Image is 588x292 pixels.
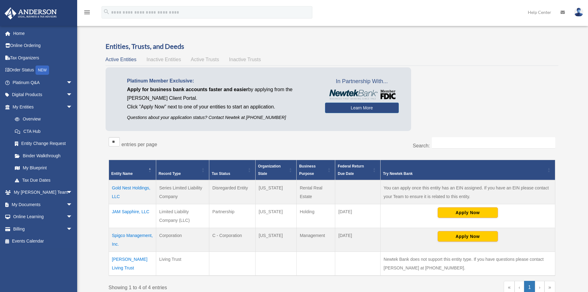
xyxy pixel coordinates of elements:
a: My Entitiesarrow_drop_down [4,101,79,113]
label: Search: [413,143,430,148]
p: Platinum Member Exclusive: [127,77,316,85]
td: You can apply once this entity has an EIN assigned. If you have an EIN please contact your Team t... [380,180,555,204]
span: Organization State [258,164,281,176]
button: Apply Now [438,207,498,218]
span: arrow_drop_down [66,211,79,223]
h3: Entities, Trusts, and Deeds [106,42,558,51]
a: Billingarrow_drop_down [4,223,82,235]
a: Online Ordering [4,40,82,52]
td: [US_STATE] [256,180,297,204]
a: Binder Walkthrough [9,150,79,162]
span: Active Entities [106,57,136,62]
a: My Blueprint [9,162,79,174]
span: Entity Name [111,171,133,176]
td: Series Limited Liability Company [156,180,209,204]
span: Apply for business bank accounts faster and easier [127,87,248,92]
img: NewtekBankLogoSM.png [328,90,396,99]
a: My [PERSON_NAME] Teamarrow_drop_down [4,186,82,199]
a: Overview [9,113,76,125]
a: Home [4,27,82,40]
td: Holding [297,204,335,228]
span: Record Type [159,171,181,176]
th: Record Type: Activate to sort [156,160,209,180]
th: Tax Status: Activate to sort [209,160,256,180]
a: My Documentsarrow_drop_down [4,198,82,211]
a: Digital Productsarrow_drop_down [4,89,82,101]
span: Business Purpose [299,164,315,176]
th: Entity Name: Activate to invert sorting [109,160,156,180]
span: Inactive Entities [146,57,181,62]
a: menu [83,11,91,16]
td: JAM Sapphire, LLC [109,204,156,228]
td: [DATE] [335,204,381,228]
a: Entity Change Request [9,138,79,150]
span: arrow_drop_down [66,89,79,101]
th: Try Newtek Bank : Activate to sort [380,160,555,180]
td: Living Trust [156,252,209,276]
span: arrow_drop_down [66,101,79,113]
p: Questions about your application status? Contact Newtek at [PHONE_NUMBER] [127,114,316,121]
td: C - Corporation [209,228,256,252]
a: Online Learningarrow_drop_down [4,211,82,223]
a: CTA Hub [9,125,79,138]
a: Tax Due Dates [9,174,79,186]
span: arrow_drop_down [66,76,79,89]
td: [US_STATE] [256,204,297,228]
td: [PERSON_NAME] Living Trust [109,252,156,276]
td: Limited Liability Company (LLC) [156,204,209,228]
div: Showing 1 to 4 of 4 entries [109,281,327,292]
span: arrow_drop_down [66,198,79,211]
div: NEW [35,66,49,75]
span: Active Trusts [191,57,219,62]
td: Newtek Bank does not support this entity type. If you have questions please contact [PERSON_NAME]... [380,252,555,276]
i: search [103,8,110,15]
span: arrow_drop_down [66,223,79,235]
span: Inactive Trusts [229,57,261,62]
img: Anderson Advisors Platinum Portal [3,7,59,19]
a: Tax Organizers [4,52,82,64]
th: Federal Return Due Date: Activate to sort [335,160,381,180]
p: by applying from the [PERSON_NAME] Client Portal. [127,85,316,103]
td: Partnership [209,204,256,228]
span: arrow_drop_down [66,186,79,199]
span: Tax Status [212,171,230,176]
td: Spigco Management, Inc. [109,228,156,252]
th: Business Purpose: Activate to sort [297,160,335,180]
button: Apply Now [438,231,498,242]
td: Management [297,228,335,252]
th: Organization State: Activate to sort [256,160,297,180]
a: Platinum Q&Aarrow_drop_down [4,76,82,89]
span: In Partnership With... [325,77,399,87]
td: Gold Nest Holdings, LLC [109,180,156,204]
div: Try Newtek Bank [383,170,546,177]
a: Order StatusNEW [4,64,82,77]
td: Disregarded Entity [209,180,256,204]
span: Federal Return Due Date [338,164,364,176]
a: Events Calendar [4,235,82,248]
label: entries per page [122,142,157,147]
td: [US_STATE] [256,228,297,252]
i: menu [83,9,91,16]
td: [DATE] [335,228,381,252]
p: Click "Apply Now" next to one of your entities to start an application. [127,103,316,111]
a: Learn More [325,103,399,113]
td: Rental Real Estate [297,180,335,204]
td: Corporation [156,228,209,252]
img: User Pic [574,8,583,17]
